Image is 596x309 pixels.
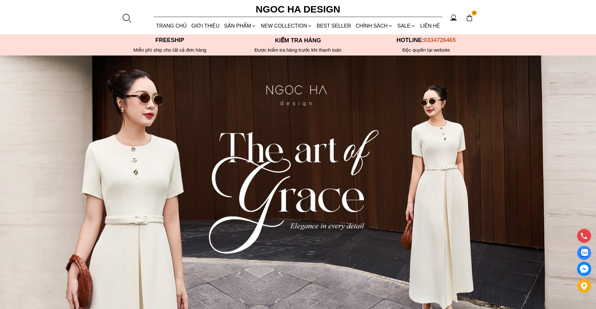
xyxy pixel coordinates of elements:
a: SALE [395,17,418,34]
img: img-CART-ICON-ksit0nf1 [466,14,473,21]
span: 0334726465 [424,37,456,43]
span: 0 [472,11,477,16]
a: Display image [577,246,591,260]
a: messenger [577,262,591,276]
p: Freeship [106,37,234,44]
h6: Độc quyền tại website [362,47,490,53]
img: Display image [580,249,588,257]
a: NEW COLLECTION [259,17,314,34]
div: Miễn phí ship cho tất cả đơn hàng [106,47,234,53]
div: SẢN PHẨM [222,17,259,34]
a: Ngoc Ha Design [250,2,346,17]
a: LIÊN HỆ [418,17,442,34]
p: Được kiểm tra hàng trước khi thanh toán [234,47,362,53]
a: BEST SELLER [314,17,353,34]
a: GIỚI THIỆU [189,17,222,34]
a: TRANG CHỦ [154,17,189,34]
font: Kiểm tra hàng [275,37,321,44]
div: Chính sách [353,17,395,34]
p: Hotline: [362,37,490,44]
